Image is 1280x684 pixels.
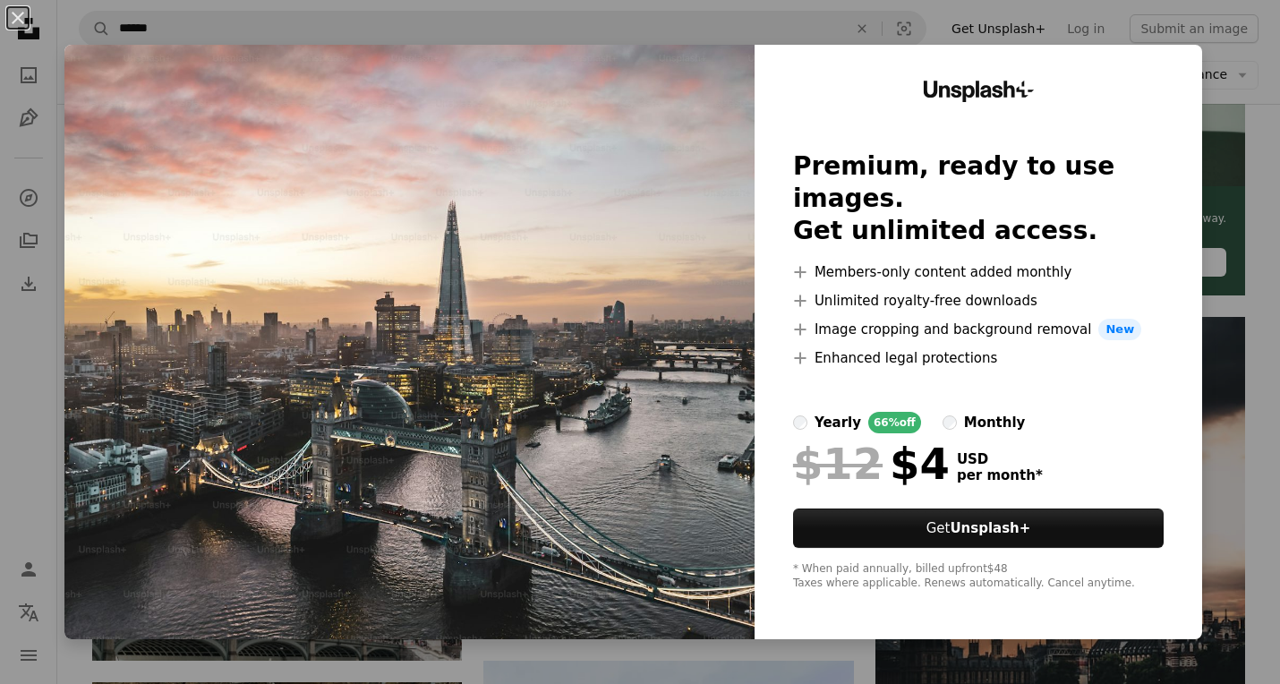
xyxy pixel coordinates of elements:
span: $12 [793,440,883,487]
div: 66% off [868,412,921,433]
span: per month * [957,467,1043,483]
div: * When paid annually, billed upfront $48 Taxes where applicable. Renews automatically. Cancel any... [793,562,1164,591]
li: Image cropping and background removal [793,319,1164,340]
div: $4 [793,440,950,487]
input: yearly66%off [793,415,807,430]
li: Members-only content added monthly [793,261,1164,283]
strong: Unsplash+ [950,520,1030,536]
input: monthly [943,415,957,430]
span: New [1098,319,1141,340]
button: GetUnsplash+ [793,509,1164,548]
span: USD [957,451,1043,467]
li: Enhanced legal protections [793,347,1164,369]
div: monthly [964,412,1026,433]
div: yearly [815,412,861,433]
li: Unlimited royalty-free downloads [793,290,1164,312]
h2: Premium, ready to use images. Get unlimited access. [793,150,1164,247]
